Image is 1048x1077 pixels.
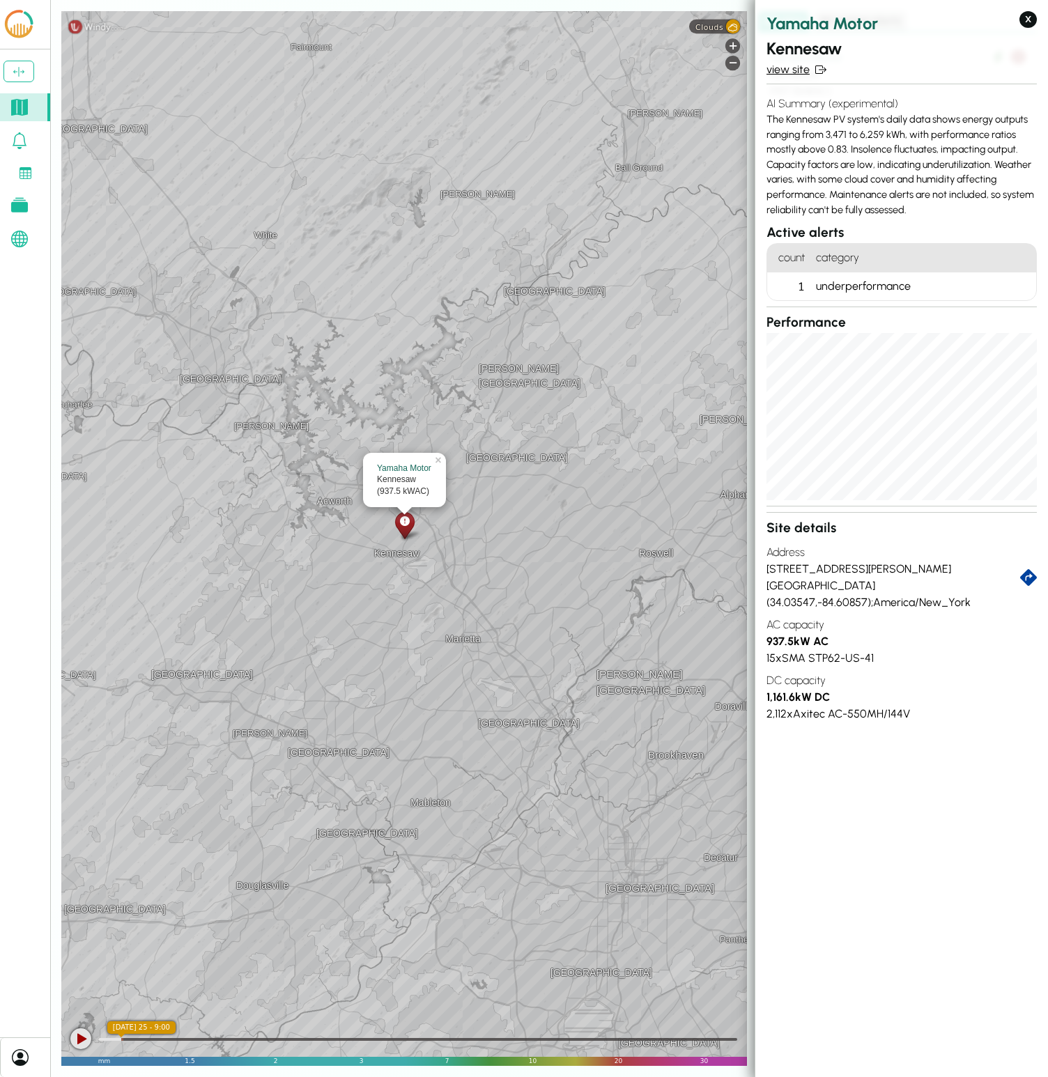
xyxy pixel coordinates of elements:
div: (937.5 kWAC) [377,486,432,497]
div: 2,112 x Axitec AC-550MH/144V [766,706,1037,722]
h4: AI Summary (experimental) [766,95,1037,112]
h4: DC capacity [766,667,1037,689]
div: Kennesaw [377,474,432,486]
h4: count [767,244,810,272]
h4: category [810,244,1036,272]
div: 15 x SMA STP62-US-41 [766,650,1037,667]
button: X [1019,11,1037,28]
h4: Address [766,538,1037,561]
div: Zoom in [725,38,740,53]
a: directions [1020,569,1037,586]
h3: Active alerts [766,223,1037,243]
strong: 1,161.6 kW DC [766,690,830,704]
h2: Yamaha Motor [766,11,1037,36]
div: [STREET_ADDRESS][PERSON_NAME] [GEOGRAPHIC_DATA] [766,561,1020,594]
a: × [433,453,446,463]
div: Zoom out [725,56,740,70]
div: Kennesaw [392,509,417,541]
h3: Site details [766,518,1037,538]
h3: Performance [766,313,1037,333]
strong: 937.5 kW AC [766,635,829,648]
div: Yamaha Motor [377,463,432,474]
div: local time [107,1021,176,1034]
div: The Kennesaw PV system's daily data shows energy outputs ranging from 3,471 to 6,259 kWh, with pe... [766,90,1037,223]
div: underperformance [810,272,1036,300]
div: ( 34.03547 , -84.60857 ); America/New_York [766,594,1037,611]
span: Clouds [695,22,723,31]
h2: Kennesaw [766,36,1037,61]
img: LCOE.ai [2,8,36,40]
a: view site [766,61,1037,78]
div: [DATE] 25 - 9:00 [107,1021,176,1034]
h4: AC capacity [766,611,1037,633]
div: 1 [767,272,810,300]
